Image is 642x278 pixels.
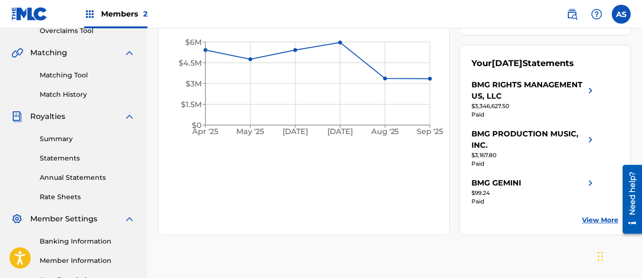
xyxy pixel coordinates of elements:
[181,100,202,109] tspan: $1.5M
[471,197,596,206] div: Paid
[40,173,135,183] a: Annual Statements
[587,5,606,24] div: Help
[179,59,202,67] tspan: $4.5M
[40,236,135,246] a: Banking Information
[282,127,308,136] tspan: [DATE]
[616,161,642,237] iframe: Resource Center
[471,189,596,197] div: $99.24
[40,70,135,80] a: Matching Tool
[11,7,48,21] img: MLC Logo
[471,128,585,151] div: BMG PRODUCTION MUSIC, INC.
[84,8,95,20] img: Top Rightsholders
[471,79,596,119] a: BMG RIGHTS MANAGEMENT US, LLCright chevron icon$3,346,627.50Paid
[30,213,97,225] span: Member Settings
[40,26,135,36] a: Overclaims Tool
[471,79,585,102] div: BMG RIGHTS MANAGEMENT US, LLC
[471,177,596,206] a: BMG GEMINIright chevron icon$99.24Paid
[30,47,67,59] span: Matching
[11,111,23,122] img: Royalties
[595,233,642,278] iframe: Chat Widget
[40,192,135,202] a: Rate Sheets
[101,8,147,19] span: Members
[471,151,596,160] div: $3,167.80
[11,213,23,225] img: Member Settings
[124,47,135,59] img: expand
[186,79,202,88] tspan: $3M
[417,127,444,136] tspan: Sep '25
[124,213,135,225] img: expand
[471,57,574,70] div: Your Statements
[471,128,596,168] a: BMG PRODUCTION MUSIC, INC.right chevron icon$3,167.80Paid
[471,160,596,168] div: Paid
[471,110,596,119] div: Paid
[185,38,202,47] tspan: $6M
[237,127,265,136] tspan: May '25
[585,128,596,151] img: right chevron icon
[371,127,399,136] tspan: Aug '25
[585,177,596,189] img: right chevron icon
[40,90,135,100] a: Match History
[492,58,522,68] span: [DATE]
[11,47,23,59] img: Matching
[124,111,135,122] img: expand
[40,153,135,163] a: Statements
[471,177,521,189] div: BMG GEMINI
[192,127,219,136] tspan: Apr '25
[582,215,618,225] a: View More
[566,8,578,20] img: search
[40,256,135,266] a: Member Information
[328,127,353,136] tspan: [DATE]
[591,8,602,20] img: help
[612,5,631,24] div: User Menu
[598,242,603,270] div: Drag
[563,5,582,24] a: Public Search
[471,102,596,110] div: $3,346,627.50
[40,134,135,144] a: Summary
[143,9,147,18] span: 2
[192,121,202,130] tspan: $0
[585,79,596,102] img: right chevron icon
[30,111,65,122] span: Royalties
